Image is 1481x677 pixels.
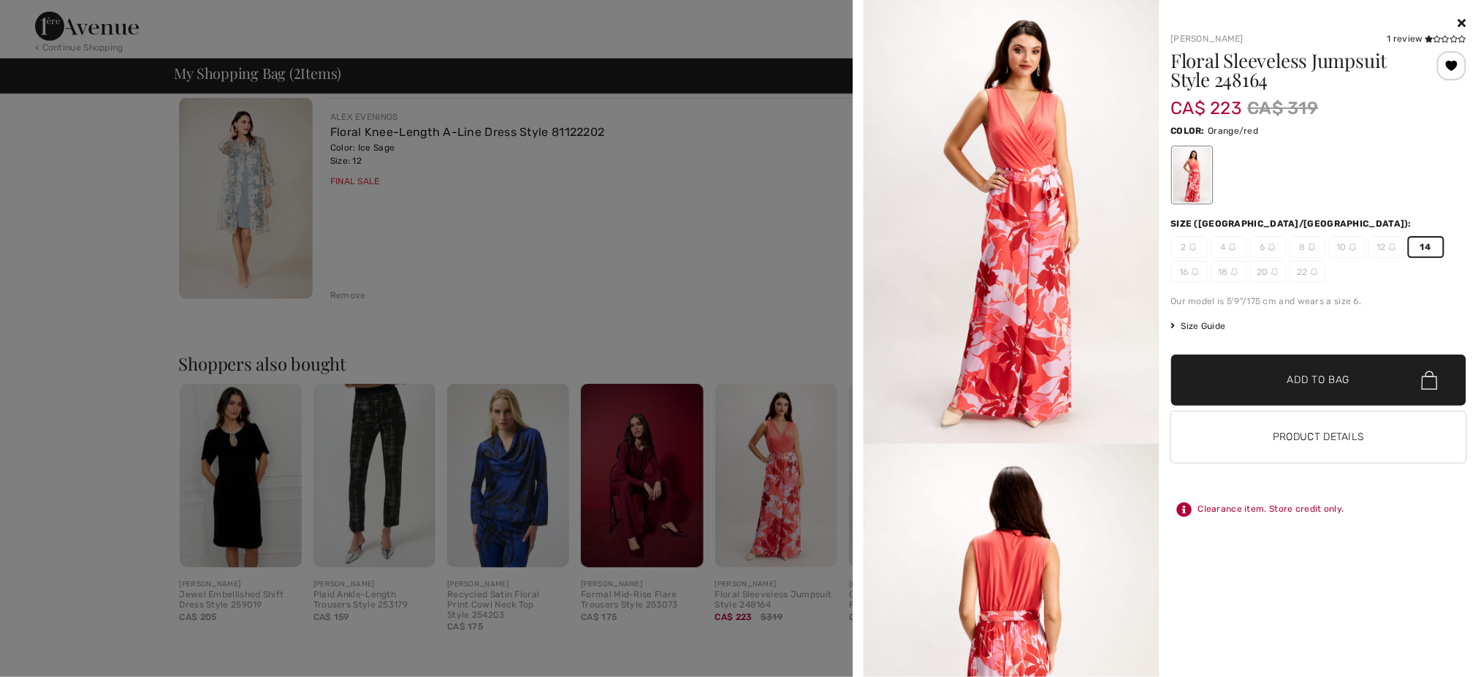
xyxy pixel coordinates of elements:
[1290,261,1326,283] span: 22
[1171,83,1242,118] span: CA$ 223
[1287,373,1350,388] span: Add to Bag
[1171,355,1467,406] button: Add to Bag
[1171,261,1208,283] span: 16
[1192,268,1199,276] img: ring-m.svg
[1171,412,1467,463] button: Product Details
[1171,236,1208,258] span: 2
[1171,51,1417,89] h1: Floral Sleeveless Jumpsuit Style 248164
[1408,236,1444,258] span: 14
[1211,236,1247,258] span: 4
[1171,217,1415,230] div: Size ([GEOGRAPHIC_DATA]/[GEOGRAPHIC_DATA]):
[1189,243,1197,251] img: ring-m.svg
[1349,243,1357,251] img: ring-m.svg
[1422,371,1438,390] img: Bag.svg
[1208,126,1259,136] span: Orange/red
[1387,32,1466,45] div: 1 review
[1211,261,1247,283] span: 18
[1229,243,1236,251] img: ring-m.svg
[1171,496,1467,523] div: Clearance item. Store credit only.
[1311,268,1318,276] img: ring-m.svg
[1309,243,1316,251] img: ring-m.svg
[1231,268,1238,276] img: ring-m.svg
[1171,295,1467,308] div: Our model is 5'9"/175 cm and wears a size 6.
[1250,261,1287,283] span: 20
[1368,236,1405,258] span: 12
[1250,236,1287,258] span: 6
[1389,243,1396,251] img: ring-m.svg
[1171,319,1226,333] span: Size Guide
[1271,268,1279,276] img: ring-m.svg
[33,10,63,23] span: Help
[1173,148,1211,203] div: Orange/red
[1268,243,1276,251] img: ring-m.svg
[1171,126,1206,136] span: Color:
[1171,34,1244,44] a: [PERSON_NAME]
[1329,236,1366,258] span: 10
[1248,95,1319,121] span: CA$ 319
[1290,236,1326,258] span: 8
